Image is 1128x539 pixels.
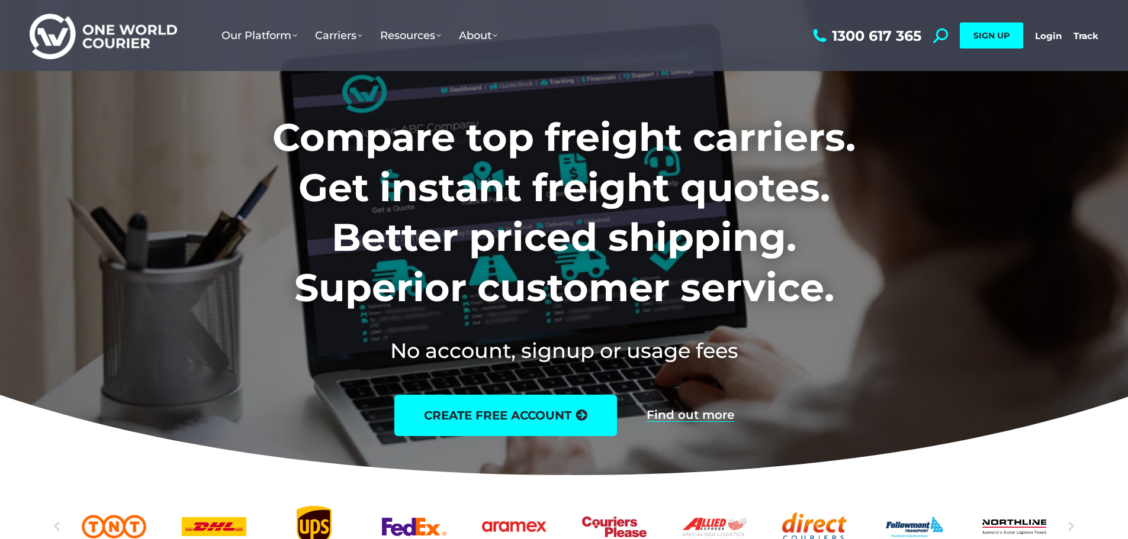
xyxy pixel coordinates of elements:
span: SIGN UP [973,30,1010,41]
a: About [450,17,506,54]
a: Track [1074,30,1098,41]
span: About [459,29,497,42]
a: SIGN UP [960,22,1023,49]
a: Carriers [306,17,371,54]
a: Find out more [647,409,734,422]
span: Resources [380,29,441,42]
span: Our Platform [221,29,297,42]
h1: Compare top freight carriers. Get instant freight quotes. Better priced shipping. Superior custom... [194,112,934,312]
a: Login [1035,30,1062,41]
a: create free account [394,395,617,436]
h2: No account, signup or usage fees [194,336,934,365]
a: Our Platform [213,17,306,54]
span: Carriers [315,29,362,42]
a: Resources [371,17,450,54]
a: 1300 617 365 [810,28,921,43]
img: One World Courier [30,12,177,60]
